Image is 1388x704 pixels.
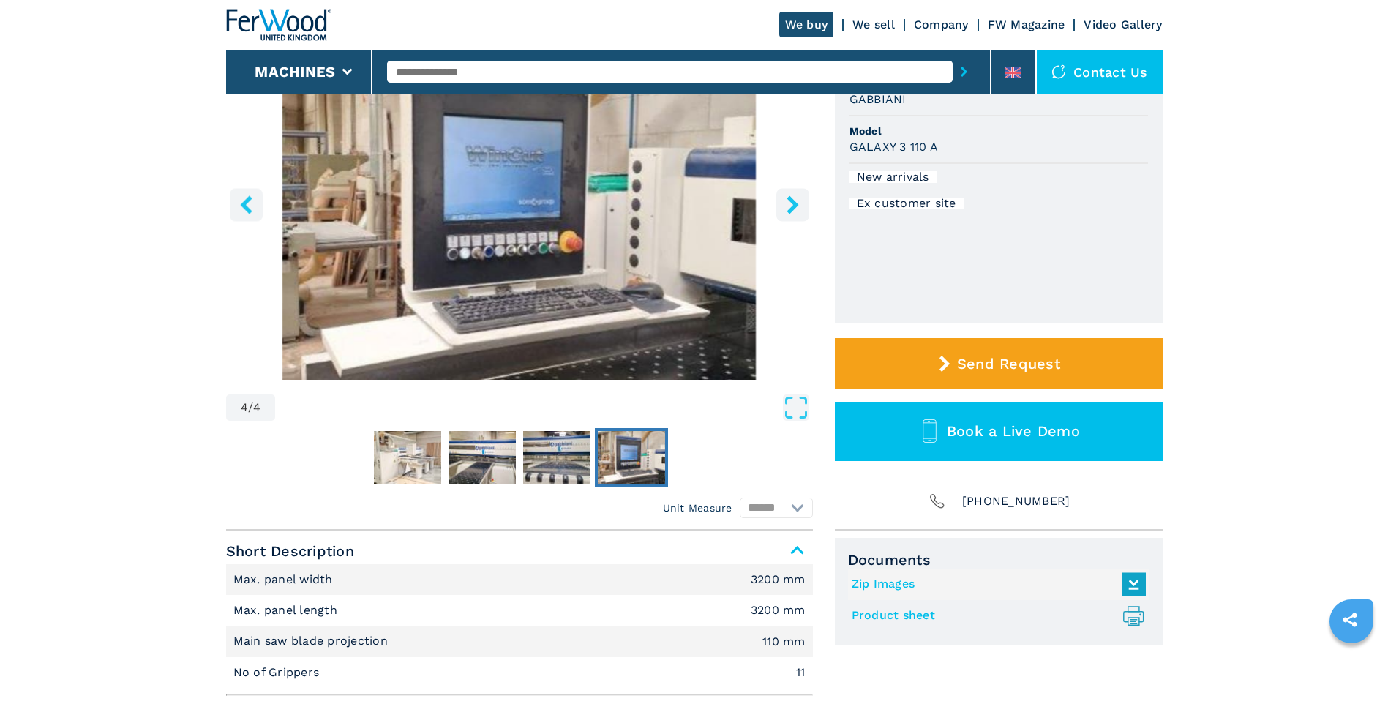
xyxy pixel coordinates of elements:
a: FW Magazine [988,18,1065,31]
div: Short Description [226,564,813,689]
h3: GABBIANI [849,91,907,108]
button: Machines [255,63,335,80]
img: Phone [927,491,948,512]
a: Zip Images [852,572,1138,596]
a: We sell [852,18,895,31]
button: Go to Slide 1 [371,428,444,487]
p: Main saw blade projection [233,633,392,649]
a: sharethis [1332,602,1368,638]
em: 110 mm [762,636,806,648]
span: Send Request [957,355,1060,372]
em: 3200 mm [751,574,806,585]
button: Go to Slide 4 [595,428,668,487]
button: Go to Slide 2 [446,428,519,487]
img: e695465fe0975eaab5529563c5a464bf [598,431,665,484]
span: Short Description [226,538,813,564]
nav: Thumbnail Navigation [226,428,813,487]
a: Company [914,18,969,31]
button: right-button [776,188,809,221]
span: Documents [848,551,1149,569]
div: New arrivals [849,171,937,183]
div: Ex customer site [849,198,964,209]
a: We buy [779,12,834,37]
button: Go to Slide 3 [520,428,593,487]
img: Front Loading Beam Panel Saws GABBIANI GALAXY 3 110 A [226,25,813,380]
span: / [248,402,253,413]
em: Unit Measure [663,501,732,515]
button: left-button [230,188,263,221]
iframe: Chat [1326,638,1377,693]
span: [PHONE_NUMBER] [962,491,1070,512]
span: 4 [253,402,260,413]
span: Book a Live Demo [947,422,1080,440]
h3: GALAXY 3 110 A [849,138,939,155]
img: d51dfa81936120158940f73331bc59a8 [374,431,441,484]
button: Open Fullscreen [279,394,809,421]
img: c7fa64f6fa5d96735c2dbdda7fcb2996 [449,431,516,484]
p: No of Grippers [233,664,323,681]
em: 11 [796,667,806,678]
span: 4 [241,402,248,413]
button: submit-button [953,55,975,89]
span: Model [849,124,1148,138]
p: Max. panel length [233,602,342,618]
button: Book a Live Demo [835,402,1163,461]
img: Ferwood [226,9,331,41]
button: Send Request [835,338,1163,389]
em: 3200 mm [751,604,806,616]
div: Go to Slide 4 [226,25,813,380]
a: Product sheet [852,604,1138,628]
img: 69f861a5b2aaa7f728b0a4488b45f1fb [523,431,590,484]
img: Contact us [1051,64,1066,79]
p: Max. panel width [233,572,337,588]
div: Contact us [1037,50,1163,94]
a: Video Gallery [1084,18,1162,31]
